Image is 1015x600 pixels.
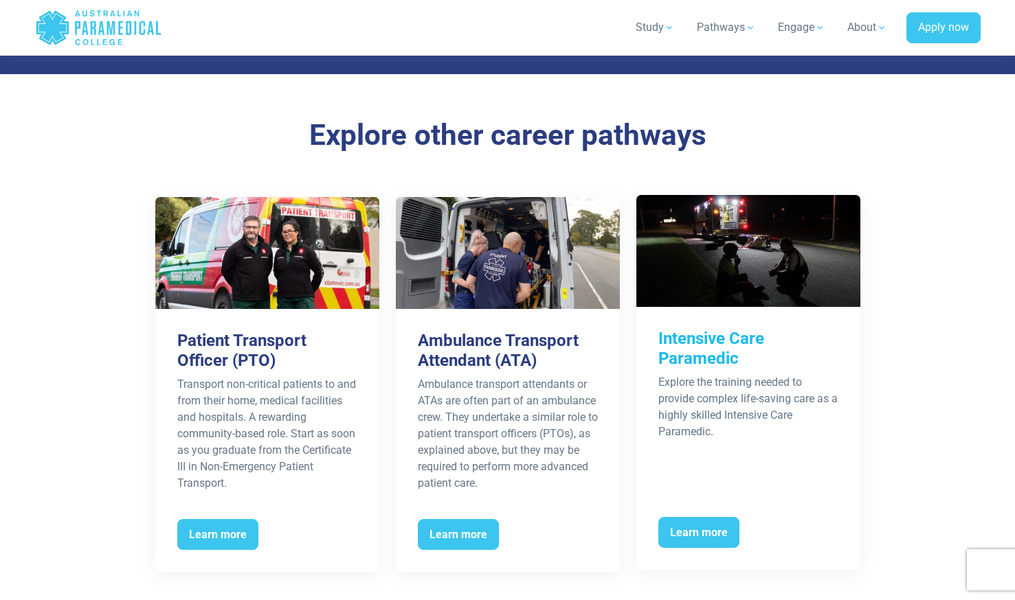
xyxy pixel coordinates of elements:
[770,8,834,47] a: Engage
[396,197,620,309] img: Ambulance Transport Attendant (ATA)
[658,329,838,369] h3: Intensive Care Paramedic
[627,8,683,47] a: Study
[177,376,357,492] div: Transport non-critical patients to and from their home, medical facilities and hospitals. A rewar...
[106,118,910,153] h3: Explore other career pathways
[418,331,598,371] h3: Ambulance Transport Attendant (ATA)
[177,519,258,551] span: Learn more
[839,8,895,47] a: About
[906,12,981,44] a: Apply now
[396,197,620,572] a: Ambulance Transport Attendant (ATA) Ambulance transport attendants or ATAs are often part of an a...
[418,376,598,492] div: Ambulance transport attendants or ATAs are often part of an ambulance crew. They undertake a simi...
[689,8,764,47] a: Pathways
[155,197,379,572] a: Patient Transport Officer (PTO) Transport non-critical patients to and from their home, medical f...
[658,374,838,440] div: Explore the training needed to provide complex life-saving care as a highly skilled Intensive Car...
[35,5,162,50] a: Australian Paramedical College
[636,195,860,570] a: Intensive Care Paramedic Explore the training needed to provide complex life-saving care as a hig...
[658,517,739,549] span: Learn more
[155,197,379,309] img: Patient Transport Officer (PTO)
[418,519,499,551] span: Learn more
[636,195,860,307] img: Intensive Care Paramedic
[177,331,357,371] h3: Patient Transport Officer (PTO)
